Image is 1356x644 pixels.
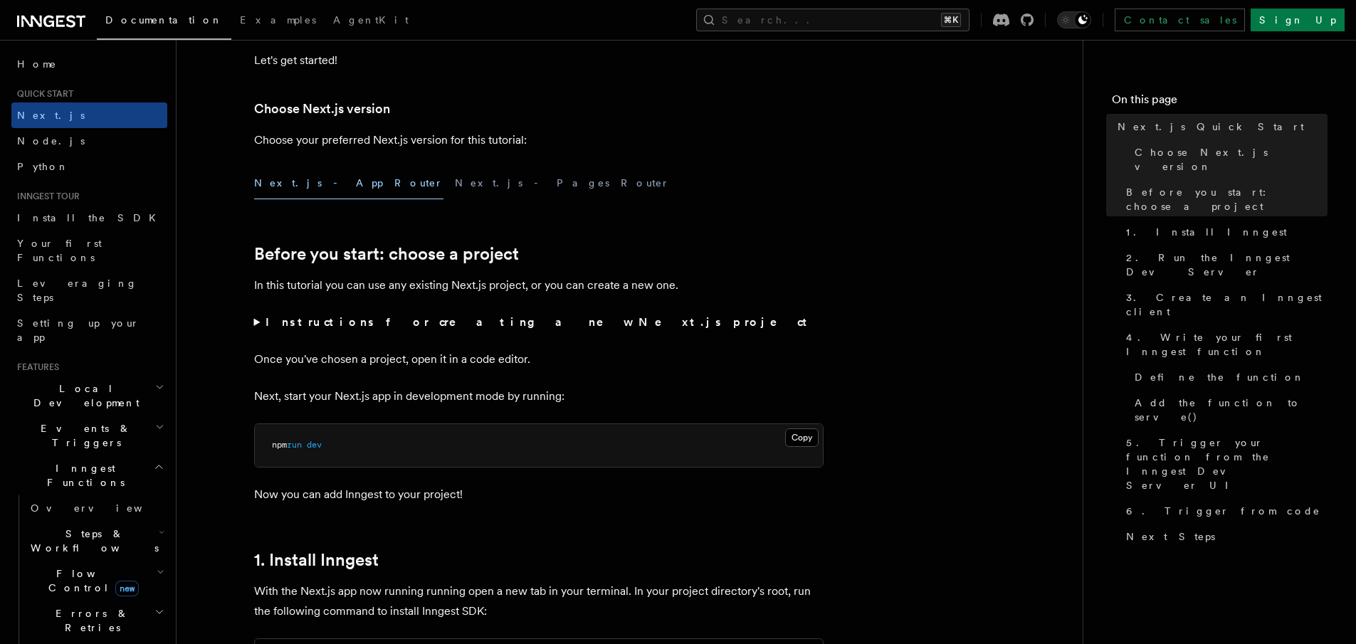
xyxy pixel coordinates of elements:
span: Inngest Functions [11,461,154,490]
span: Steps & Workflows [25,527,159,555]
span: Features [11,361,59,373]
span: AgentKit [333,14,409,26]
a: Examples [231,4,325,38]
a: Install the SDK [11,205,167,231]
button: Search...⌘K [696,9,969,31]
a: AgentKit [325,4,417,38]
p: Now you can add Inngest to your project! [254,485,824,505]
span: Next.js [17,110,85,121]
p: Once you've chosen a project, open it in a code editor. [254,349,824,369]
button: Local Development [11,376,167,416]
span: Before you start: choose a project [1126,185,1328,213]
button: Flow Controlnew [25,561,167,601]
a: 2. Run the Inngest Dev Server [1120,245,1328,285]
span: Local Development [11,381,155,410]
span: Node.js [17,135,85,147]
p: In this tutorial you can use any existing Next.js project, or you can create a new one. [254,275,824,295]
a: Choose Next.js version [1129,139,1328,179]
p: Next, start your Next.js app in development mode by running: [254,386,824,406]
a: Documentation [97,4,231,40]
span: Setting up your app [17,317,140,343]
a: Next.js [11,102,167,128]
span: Documentation [105,14,223,26]
button: Copy [785,428,819,447]
a: Choose Next.js version [254,99,390,119]
a: Add the function to serve() [1129,390,1328,430]
p: Choose your preferred Next.js version for this tutorial: [254,130,824,150]
a: Next Steps [1120,524,1328,549]
span: Home [17,57,57,71]
button: Steps & Workflows [25,521,167,561]
h4: On this page [1112,91,1328,114]
a: 6. Trigger from code [1120,498,1328,524]
button: Next.js - Pages Router [455,167,670,199]
a: Sign Up [1251,9,1345,31]
span: 6. Trigger from code [1126,504,1320,518]
span: Leveraging Steps [17,278,137,303]
button: Errors & Retries [25,601,167,640]
strong: Instructions for creating a new Next.js project [266,315,813,329]
a: Next.js Quick Start [1112,114,1328,139]
a: Your first Functions [11,231,167,270]
span: 5. Trigger your function from the Inngest Dev Server UI [1126,436,1328,492]
button: Events & Triggers [11,416,167,455]
a: Leveraging Steps [11,270,167,310]
a: 5. Trigger your function from the Inngest Dev Server UI [1120,430,1328,498]
span: Inngest tour [11,191,80,202]
a: 1. Install Inngest [1120,219,1328,245]
span: Install the SDK [17,212,164,223]
button: Next.js - App Router [254,167,443,199]
a: 1. Install Inngest [254,550,379,570]
a: Define the function [1129,364,1328,390]
span: dev [307,440,322,450]
a: Contact sales [1115,9,1245,31]
span: Examples [240,14,316,26]
span: Choose Next.js version [1135,145,1328,174]
span: new [115,581,139,596]
span: Python [17,161,69,172]
a: 4. Write your first Inngest function [1120,324,1328,364]
span: Next Steps [1126,529,1215,544]
kbd: ⌘K [941,13,961,27]
span: 4. Write your first Inngest function [1126,330,1328,359]
span: npm [272,440,287,450]
span: Quick start [11,88,73,100]
span: Your first Functions [17,238,102,263]
span: 2. Run the Inngest Dev Server [1126,250,1328,279]
span: 1. Install Inngest [1126,225,1287,239]
a: Overview [25,495,167,521]
summary: Instructions for creating a new Next.js project [254,312,824,332]
span: Overview [31,502,177,514]
span: Flow Control [25,566,157,595]
span: Define the function [1135,370,1305,384]
a: Python [11,154,167,179]
a: 3. Create an Inngest client [1120,285,1328,324]
span: Events & Triggers [11,421,155,450]
span: Errors & Retries [25,606,154,635]
span: 3. Create an Inngest client [1126,290,1328,319]
span: Add the function to serve() [1135,396,1328,424]
span: Next.js Quick Start [1118,120,1304,134]
a: Node.js [11,128,167,154]
button: Toggle dark mode [1057,11,1091,28]
p: Let's get started! [254,51,824,70]
a: Setting up your app [11,310,167,350]
a: Home [11,51,167,77]
p: With the Next.js app now running running open a new tab in your terminal. In your project directo... [254,581,824,621]
a: Before you start: choose a project [1120,179,1328,219]
a: Before you start: choose a project [254,244,519,264]
button: Inngest Functions [11,455,167,495]
span: run [287,440,302,450]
